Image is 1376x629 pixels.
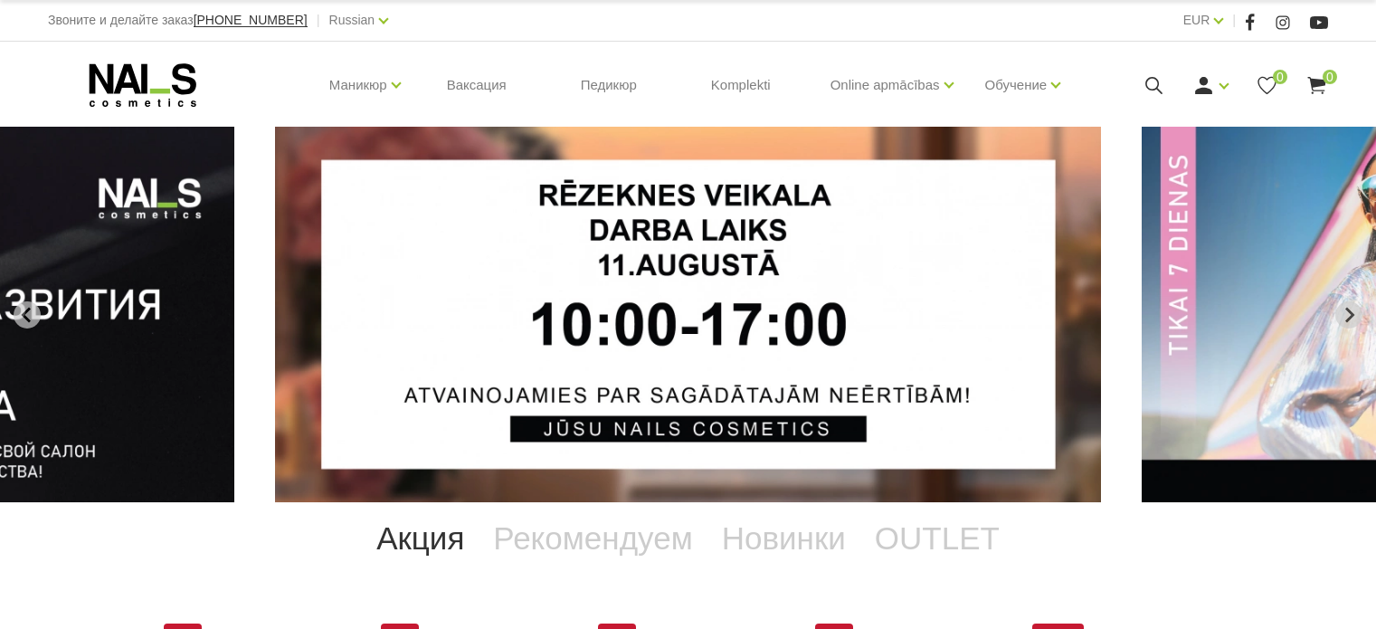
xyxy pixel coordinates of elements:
[194,14,308,27] a: [PHONE_NUMBER]
[1256,74,1278,97] a: 0
[362,502,479,575] a: Акция
[566,42,651,129] a: Педикюр
[1305,74,1328,97] a: 0
[48,9,308,32] div: Звоните и делайте заказ
[1273,70,1287,84] span: 0
[860,502,1014,575] a: OUTLET
[329,9,375,31] a: Russian
[194,13,308,27] span: [PHONE_NUMBER]
[1232,9,1236,32] span: |
[1323,70,1337,84] span: 0
[317,9,320,32] span: |
[432,42,521,129] a: Ваксация
[479,502,707,575] a: Рекомендуем
[697,42,785,129] a: Komplekti
[985,49,1048,121] a: Обучение
[830,49,940,121] a: Online apmācības
[329,49,387,121] a: Маникюр
[707,502,860,575] a: Новинки
[1183,9,1210,31] a: EUR
[275,127,1101,502] li: 1 of 12
[1335,301,1362,329] button: Next slide
[14,301,41,329] button: Go to last slide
